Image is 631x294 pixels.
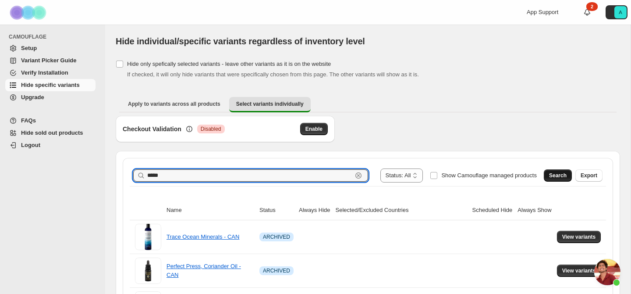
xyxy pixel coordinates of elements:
a: Perfect Press, Coriander Oil - CAN [167,263,241,278]
a: Setup [5,42,96,54]
span: Hide sold out products [21,129,83,136]
span: App Support [527,9,558,15]
h3: Checkout Validation [123,125,181,133]
th: Name [164,201,257,220]
button: Select variants individually [229,97,311,112]
span: Hide individual/specific variants regardless of inventory level [116,36,365,46]
span: CAMOUFLAGE [9,33,99,40]
img: Camouflage [7,0,51,25]
span: Upgrade [21,94,44,100]
span: View variants [562,267,596,274]
span: Logout [21,142,40,148]
a: Variant Picker Guide [5,54,96,67]
a: 2 [583,8,592,17]
button: Search [544,169,572,182]
span: Avatar with initials A [614,6,627,18]
th: Selected/Excluded Countries [333,201,470,220]
th: Always Hide [296,201,333,220]
button: Enable [300,123,328,135]
span: Enable [305,125,323,133]
span: Hide only spefically selected variants - leave other variants as it is on the website [127,61,331,67]
img: Perfect Press, Coriander Oil - CAN [135,258,161,284]
a: Logout [5,139,96,151]
span: ARCHIVED [263,267,290,274]
a: Verify Installation [5,67,96,79]
a: Trace Ocean Minerals - CAN [167,233,239,240]
span: Search [549,172,567,179]
span: Variant Picker Guide [21,57,76,64]
th: Always Show [515,201,554,220]
span: Apply to variants across all products [128,100,220,108]
button: Export [575,169,603,182]
a: Hide specific variants [5,79,96,91]
span: Verify Installation [21,69,68,76]
button: Clear [354,171,363,180]
span: FAQs [21,117,36,124]
span: ARCHIVED [263,233,290,240]
th: Scheduled Hide [470,201,515,220]
button: Apply to variants across all products [121,97,227,111]
span: Export [581,172,597,179]
div: Open chat [594,259,620,285]
div: 2 [586,2,598,11]
span: Show Camouflage managed products [441,172,537,179]
a: FAQs [5,115,96,127]
a: Hide sold out products [5,127,96,139]
span: Disabled [201,125,221,133]
img: Trace Ocean Minerals - CAN [135,224,161,250]
span: Select variants individually [236,100,304,108]
span: If checked, it will only hide variants that were specifically chosen from this page. The other va... [127,71,419,78]
span: Hide specific variants [21,82,80,88]
text: A [619,10,622,15]
button: Avatar with initials A [606,5,627,19]
span: Setup [21,45,37,51]
th: Status [257,201,296,220]
button: View variants [557,265,601,277]
button: View variants [557,231,601,243]
a: Upgrade [5,91,96,104]
span: View variants [562,233,596,240]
